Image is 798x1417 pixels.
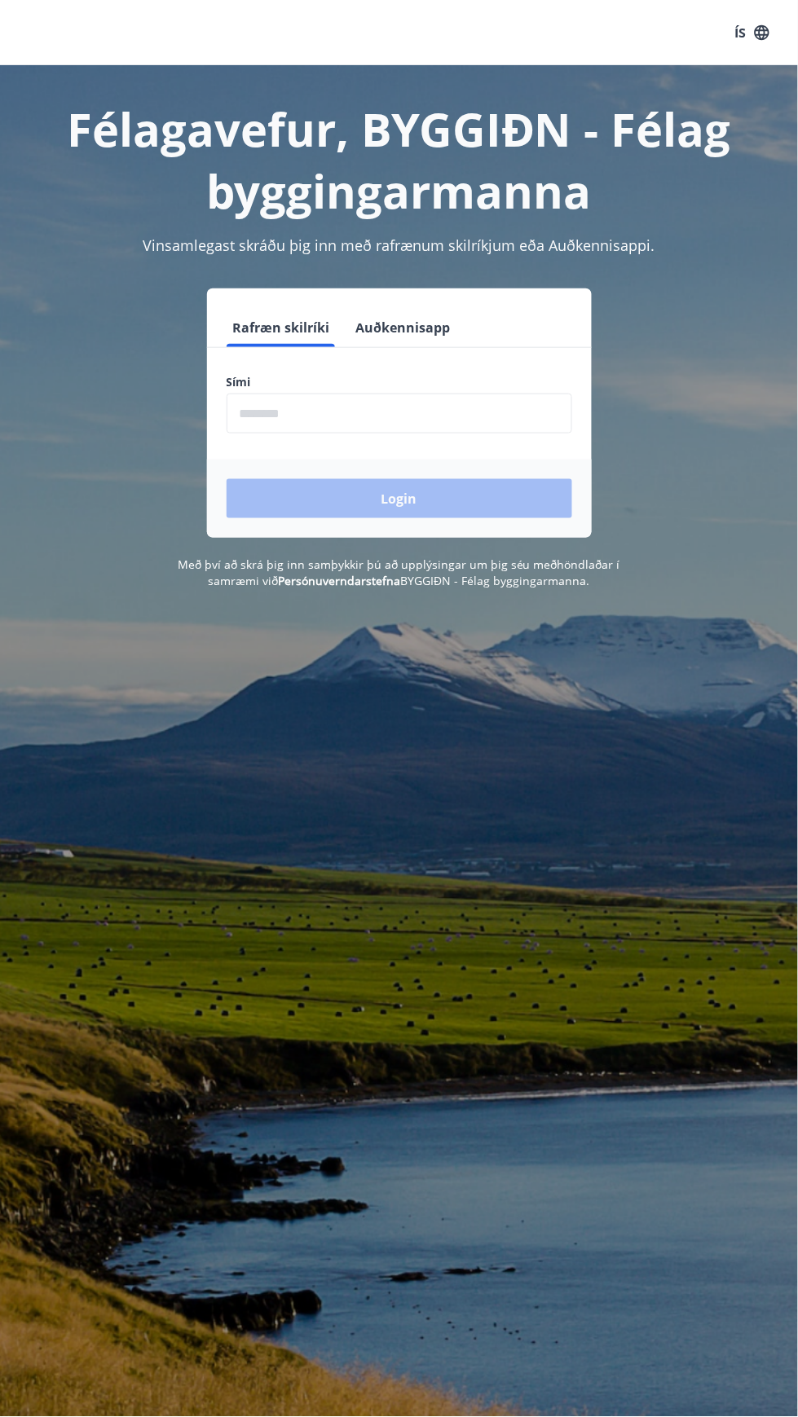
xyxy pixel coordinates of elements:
[20,98,778,222] h1: Félagavefur, BYGGIÐN - Félag byggingarmanna
[350,308,457,347] button: Auðkennisapp
[178,557,620,589] span: Með því að skrá þig inn samþykkir þú að upplýsingar um þig séu meðhöndlaðar í samræmi við BYGGIÐN...
[279,574,401,589] a: Persónuverndarstefna
[143,235,655,255] span: Vinsamlegast skráðu þig inn með rafrænum skilríkjum eða Auðkennisappi.
[227,308,337,347] button: Rafræn skilríki
[726,18,778,47] button: ÍS
[227,374,572,390] label: Sími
